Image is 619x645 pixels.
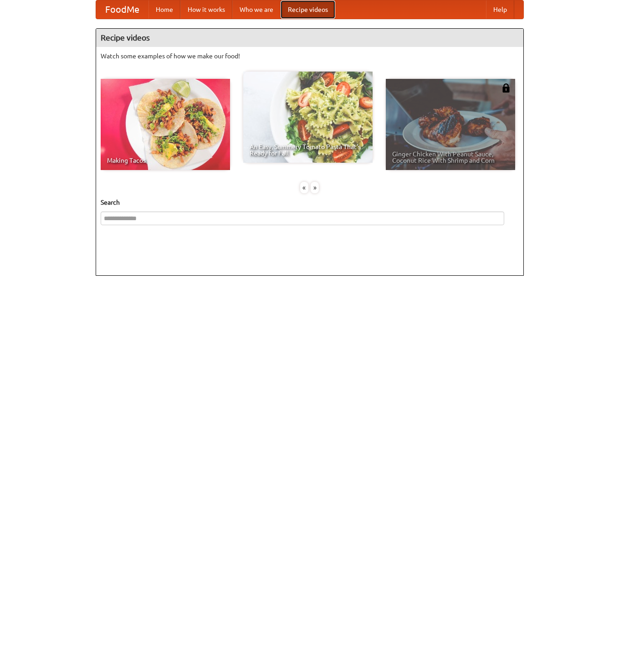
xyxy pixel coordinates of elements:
a: Help [486,0,514,19]
a: Who we are [232,0,281,19]
a: Making Tacos [101,79,230,170]
img: 483408.png [501,83,511,93]
a: FoodMe [96,0,148,19]
span: An Easy, Summery Tomato Pasta That's Ready for Fall [250,144,366,156]
a: An Easy, Summery Tomato Pasta That's Ready for Fall [243,72,373,163]
div: « [300,182,308,193]
div: » [311,182,319,193]
a: How it works [180,0,232,19]
span: Making Tacos [107,157,224,164]
h4: Recipe videos [96,29,523,47]
h5: Search [101,198,519,207]
p: Watch some examples of how we make our food! [101,52,519,61]
a: Home [148,0,180,19]
a: Recipe videos [281,0,335,19]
